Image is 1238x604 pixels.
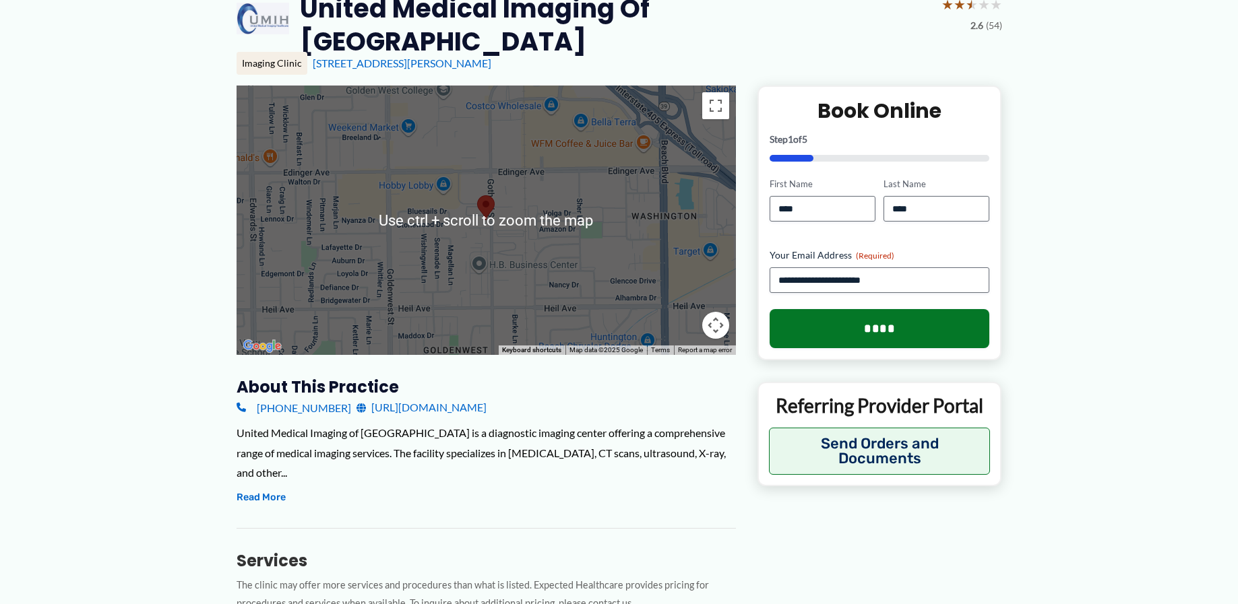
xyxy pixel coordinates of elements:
[702,92,729,119] button: Toggle fullscreen view
[237,376,736,397] h3: About this practice
[986,17,1002,34] span: (54)
[569,346,643,354] span: Map data ©2025 Google
[237,490,286,506] button: Read More
[237,423,736,483] div: United Medical Imaging of [GEOGRAPHIC_DATA] is a diagnostic imaging center offering a comprehensi...
[357,397,487,417] a: [URL][DOMAIN_NAME]
[769,393,991,417] p: Referring Provider Portal
[237,52,307,75] div: Imaging Clinic
[702,312,729,339] button: Map camera controls
[651,346,670,354] a: Terms (opens in new tab)
[884,178,989,191] label: Last Name
[788,133,793,145] span: 1
[770,248,990,262] label: Your Email Address
[678,346,732,354] a: Report a map error
[502,345,561,355] button: Keyboard shortcuts
[802,133,807,145] span: 5
[240,337,284,355] a: Open this area in Google Maps (opens a new window)
[770,178,875,191] label: First Name
[769,428,991,475] button: Send Orders and Documents
[237,397,351,417] a: [PHONE_NUMBER]
[237,550,736,571] h3: Services
[856,250,894,261] span: (Required)
[313,57,491,69] a: [STREET_ADDRESS][PERSON_NAME]
[770,98,990,124] h2: Book Online
[970,17,983,34] span: 2.6
[240,337,284,355] img: Google
[770,135,990,144] p: Step of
